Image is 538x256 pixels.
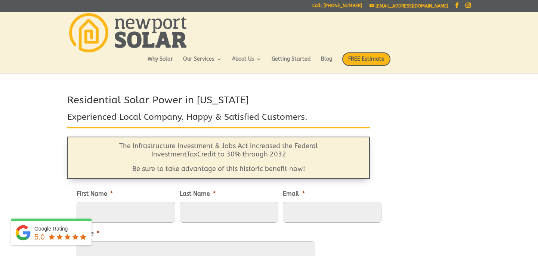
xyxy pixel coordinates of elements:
a: Blog [321,57,332,69]
label: Email [283,190,305,198]
a: [EMAIL_ADDRESS][DOMAIN_NAME] [370,3,448,9]
a: Why Solar [148,57,173,69]
a: FREE Estimate [342,52,390,73]
img: Newport Solar | Solar Energy Optimized. [69,13,186,52]
div: Google Rating [34,225,88,232]
a: Call: [PHONE_NUMBER] [312,3,362,11]
a: Getting Started [272,57,311,69]
a: About Us [232,57,262,69]
p: Be sure to take advantage of this historic benefit now! [86,165,351,173]
span: FREE Estimate [342,52,390,66]
span: 5.0 [34,233,45,241]
label: Last Name [180,190,216,198]
a: Our Services [183,57,222,69]
label: First Name [77,190,113,198]
span: Tax [187,150,197,158]
h3: Experienced Local Company. Happy & Satisfied Customers. [67,111,370,127]
h2: Residential Solar Power in [US_STATE] [67,93,370,111]
p: The Infrastructure Investment & Jobs Act increased the Federal Investment Credit to 30% through 2032 [86,142,351,165]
